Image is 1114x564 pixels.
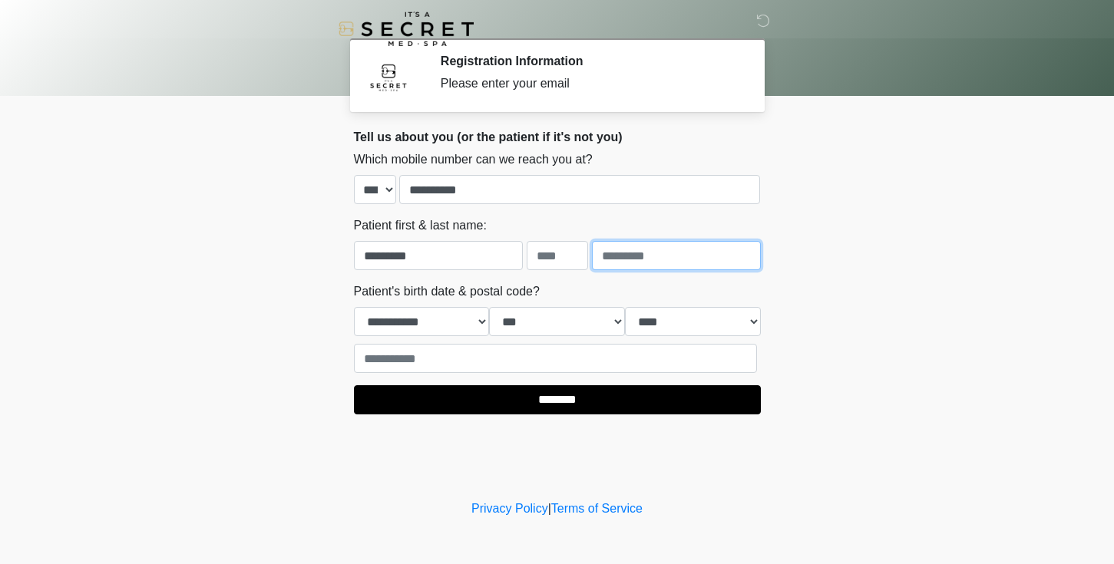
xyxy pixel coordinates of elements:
label: Which mobile number can we reach you at? [354,150,593,169]
a: Terms of Service [551,502,643,515]
h2: Registration Information [441,54,738,68]
a: | [548,502,551,515]
div: Please enter your email [441,74,738,93]
img: Agent Avatar [365,54,412,100]
label: Patient first & last name: [354,216,487,235]
h2: Tell us about you (or the patient if it's not you) [354,130,761,144]
label: Patient's birth date & postal code? [354,282,540,301]
a: Privacy Policy [471,502,548,515]
img: It's A Secret Med Spa Logo [339,12,474,46]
